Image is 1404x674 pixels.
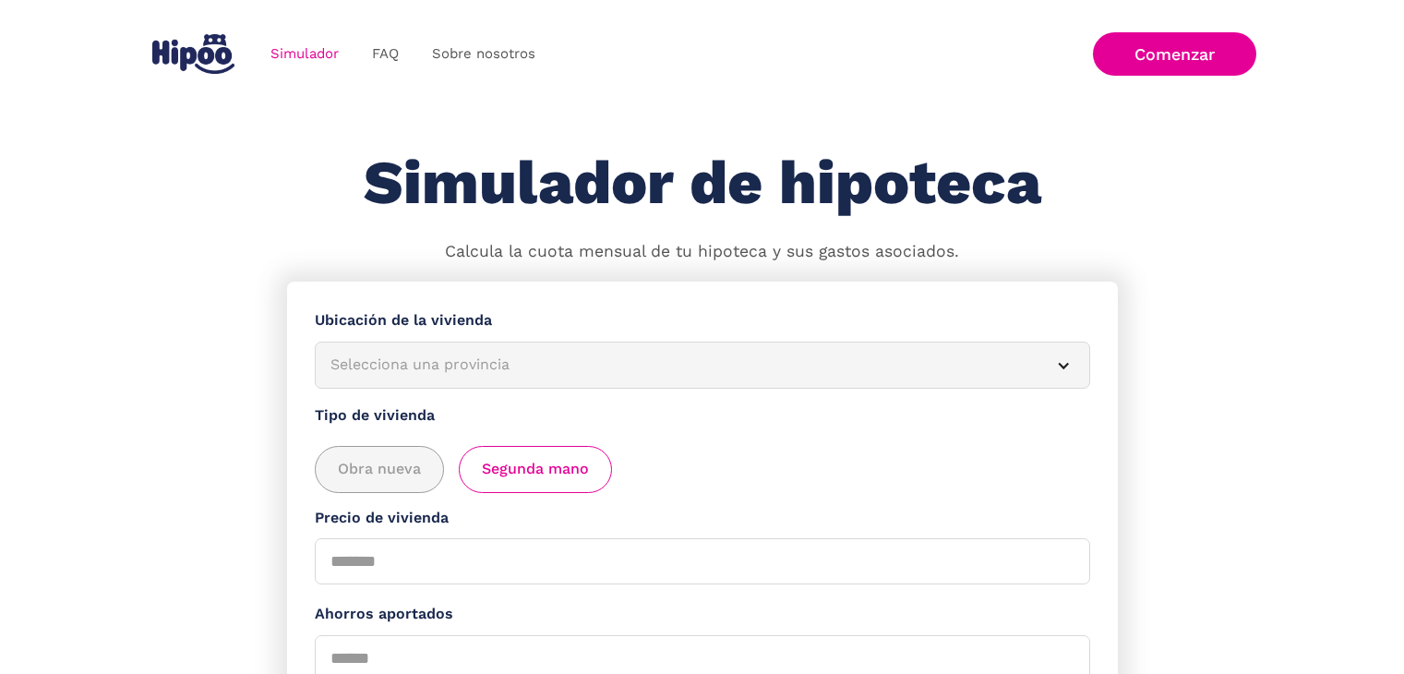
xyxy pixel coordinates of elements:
[315,507,1090,530] label: Precio de vivienda
[445,240,959,264] p: Calcula la cuota mensual de tu hipoteca y sus gastos asociados.
[1093,32,1256,76] a: Comenzar
[315,603,1090,626] label: Ahorros aportados
[315,446,1090,493] div: add_description_here
[315,309,1090,332] label: Ubicación de la vivienda
[254,36,355,72] a: Simulador
[315,404,1090,427] label: Tipo de vivienda
[482,458,589,481] span: Segunda mano
[364,150,1041,217] h1: Simulador de hipoteca
[330,354,1030,377] div: Selecciona una provincia
[338,458,421,481] span: Obra nueva
[355,36,415,72] a: FAQ
[415,36,552,72] a: Sobre nosotros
